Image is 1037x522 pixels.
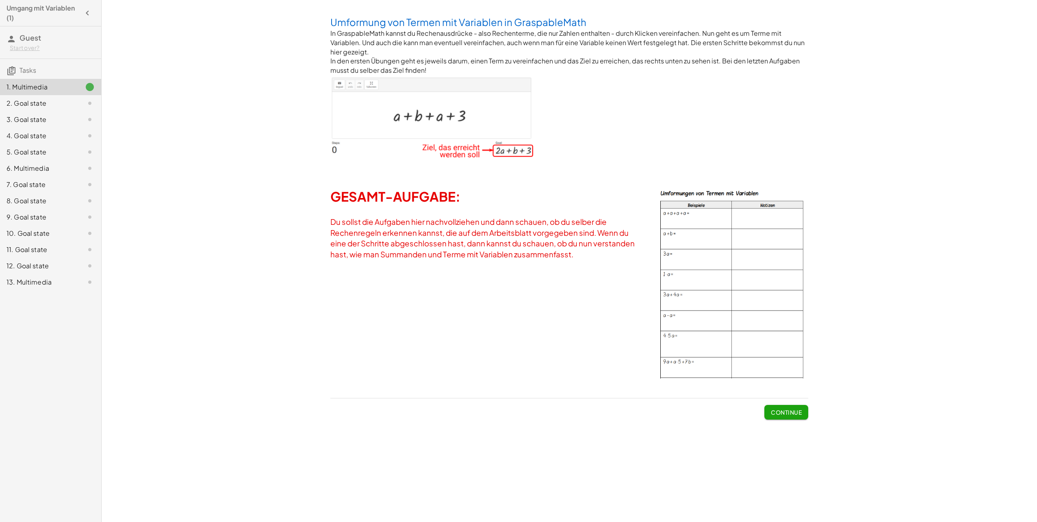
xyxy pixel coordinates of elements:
[7,228,72,238] div: 10. Goal state
[330,217,636,259] span: Du sollst die Aufgaben hier nachvollziehen und dann schauen, ob du selber die Rechenregeln erkenn...
[7,212,72,222] div: 9. Goal state
[10,44,95,52] div: Start over?
[85,180,95,189] i: Task not started.
[85,261,95,271] i: Task not started.
[7,147,72,157] div: 5. Goal state
[7,3,80,23] h4: Umgang mit Variablen (1)
[7,196,72,206] div: 8. Goal state
[85,277,95,287] i: Task not started.
[656,187,808,378] img: 0ee3b5990f949613abd3e6132d1fe5ecccffa258666a78caaa0f96120d6562f0.png
[85,98,95,108] i: Task not started.
[7,277,72,287] div: 13. Multimedia
[7,82,72,92] div: 1. Multimedia
[330,57,808,75] p: In den ersten Übungen geht es jeweils darum, einen Term zu vereinfachen und das Ziel zu erreichen...
[85,212,95,222] i: Task not started.
[85,245,95,254] i: Task not started.
[85,82,95,92] i: Task finished.
[330,188,460,204] strong: GESAMT-AUFGABE:
[7,163,72,173] div: 6. Multimedia
[7,131,72,141] div: 4. Goal state
[7,115,72,124] div: 3. Goal state
[85,228,95,238] i: Task not started.
[85,196,95,206] i: Task not started.
[20,66,36,74] span: Tasks
[764,405,808,420] button: Continue
[20,33,41,42] span: Guest
[7,261,72,271] div: 12. Goal state
[85,115,95,124] i: Task not started.
[85,131,95,141] i: Task not started.
[7,180,72,189] div: 7. Goal state
[85,163,95,173] i: Task not started.
[7,98,72,108] div: 2. Goal state
[330,16,586,28] span: Umformung von Termen mit Variablen in GraspableMath
[771,409,802,416] span: Continue
[330,29,808,57] p: In GraspableMath kannst du Rechenausdrücke - also Rechenterme, die nur Zahlen enthalten - durch K...
[7,245,72,254] div: 11. Goal state
[85,147,95,157] i: Task not started.
[330,75,533,157] img: 5b87d3fd21aca288ac04f2a217498add6fd24873c1c742d2b1d02378e40c9297.png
